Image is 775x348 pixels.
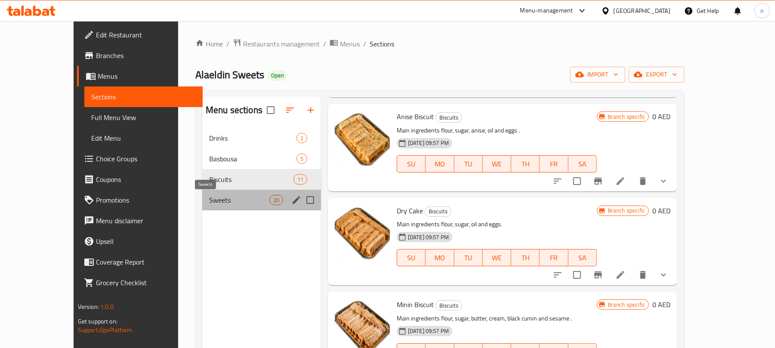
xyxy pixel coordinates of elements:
div: Menu-management [520,6,573,16]
span: 2 [297,134,307,142]
span: Get support on: [78,316,117,327]
button: SA [568,249,597,266]
span: Alaeldin Sweets [195,65,264,84]
a: Edit menu item [615,270,626,280]
span: Promotions [96,195,196,205]
button: import [570,67,625,83]
a: Choice Groups [77,148,203,169]
span: Menu disclaimer [96,216,196,226]
span: Edit Restaurant [96,30,196,40]
button: show more [653,171,674,191]
span: Upsell [96,236,196,246]
a: Edit menu item [615,176,626,186]
span: [DATE] 09:57 PM [404,327,452,335]
img: Dry Cake [335,205,390,260]
button: delete [633,171,653,191]
div: Open [268,71,287,81]
button: TU [454,155,483,172]
span: SA [572,252,593,264]
button: WE [483,155,511,172]
button: SU [397,155,426,172]
button: SA [568,155,597,172]
button: sort-choices [547,171,568,191]
div: Biscuits [435,300,462,311]
span: Version: [78,301,99,312]
span: Coupons [96,174,196,185]
h6: 0 AED [652,299,670,311]
a: Edit Restaurant [77,25,203,45]
button: Branch-specific-item [588,171,608,191]
h6: 0 AED [652,205,670,217]
div: Biscuits [435,112,462,123]
a: Support.OpsPlatform [78,324,133,336]
span: TH [515,252,536,264]
span: 5 [297,155,307,163]
img: Anise Biscuit [335,111,390,166]
span: FR [543,158,565,170]
span: Full Menu View [91,112,196,123]
a: Restaurants management [233,38,320,49]
span: Branches [96,50,196,61]
h2: Menu sections [206,104,262,117]
a: Sections [84,86,203,107]
a: Menus [330,38,360,49]
span: Select all sections [262,101,280,119]
button: FR [540,249,568,266]
span: Grocery Checklist [96,277,196,288]
div: Basbousa [209,154,296,164]
button: TH [511,249,540,266]
span: Select to update [568,172,586,190]
button: WE [483,249,511,266]
button: edit [290,194,303,206]
span: Coverage Report [96,257,196,267]
div: Biscuits [425,206,451,217]
span: 20 [270,196,283,204]
span: MO [429,252,451,264]
svg: Show Choices [658,270,669,280]
li: / [323,39,326,49]
a: Home [195,39,223,49]
span: 1.0.0 [100,301,114,312]
a: Coupons [77,169,203,190]
button: MO [426,155,454,172]
span: Biscuits [425,206,451,216]
span: import [577,69,618,80]
span: TU [458,158,479,170]
button: delete [633,265,653,285]
a: Coverage Report [77,252,203,272]
svg: Show Choices [658,176,669,186]
button: TH [511,155,540,172]
li: / [226,39,229,49]
a: Edit Menu [84,128,203,148]
button: Branch-specific-item [588,265,608,285]
p: Main ingredients flour, sugar, butter, cream, black cumin and sesame . [397,313,597,324]
span: 11 [294,176,307,184]
div: Drinks2 [202,128,321,148]
span: Biscuits [436,301,462,311]
span: Menus [98,71,196,81]
div: items [296,154,307,164]
span: Biscuits [436,113,462,123]
span: Drinks [209,133,296,143]
span: Sections [370,39,394,49]
span: Menus [340,39,360,49]
span: Anise Biscuit [397,110,434,123]
span: SU [401,252,422,264]
div: items [296,133,307,143]
span: Minin Biscuit [397,298,434,311]
span: Dry Cake [397,204,423,217]
nav: breadcrumb [195,38,684,49]
span: export [636,69,677,80]
span: WE [486,252,508,264]
nav: Menu sections [202,124,321,214]
button: sort-choices [547,265,568,285]
div: Sweets20edit [202,190,321,210]
button: SU [397,249,426,266]
a: Upsell [77,231,203,252]
span: Branch specific [604,301,648,309]
div: Basbousa5 [202,148,321,169]
div: Biscuits11 [202,169,321,190]
span: MO [429,158,451,170]
span: TU [458,252,479,264]
button: FR [540,155,568,172]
